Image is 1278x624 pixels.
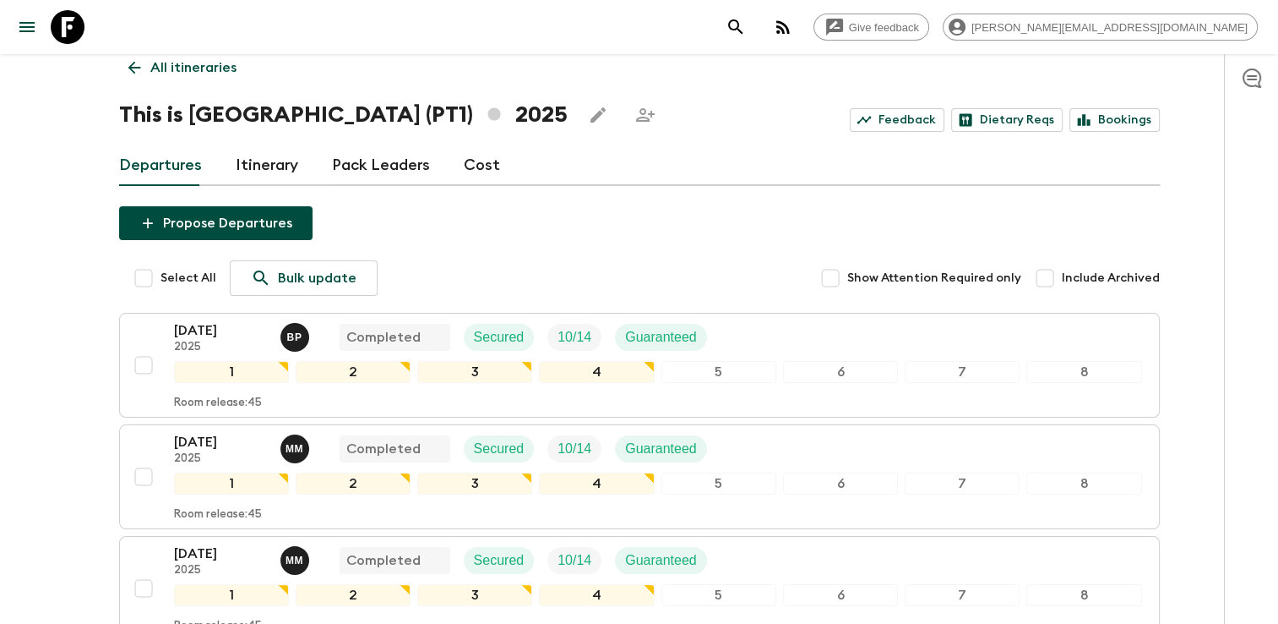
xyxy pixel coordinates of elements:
p: 2025 [174,452,267,466]
p: 10 / 14 [557,327,591,348]
div: 2 [296,584,411,606]
span: Mariana Martins [280,440,313,453]
h1: This is [GEOGRAPHIC_DATA] (PT1) 2025 [119,98,568,132]
span: Give feedback [840,21,928,34]
span: Include Archived [1062,270,1160,287]
a: Feedback [850,108,944,132]
div: 4 [539,473,654,495]
a: All itineraries [119,51,246,85]
button: [DATE]2025Mariana MartinsCompletedSecuredTrip FillGuaranteed12345678Room release:45 [119,424,1160,529]
p: Secured [474,439,525,459]
a: Dietary Reqs [951,108,1063,132]
p: [DATE] [174,320,267,341]
p: Room release: 45 [174,508,262,522]
div: 6 [783,361,898,383]
div: 3 [417,473,532,495]
div: 8 [1026,473,1141,495]
p: Bulk update [278,268,356,288]
div: 6 [783,473,898,495]
p: Secured [474,550,525,571]
div: 1 [174,361,289,383]
p: [DATE] [174,432,267,452]
p: 2025 [174,564,267,577]
div: 7 [905,584,1020,606]
div: 3 [417,361,532,383]
div: 1 [174,584,289,606]
button: menu [10,10,44,44]
div: 2 [296,361,411,383]
button: Propose Departures [119,206,313,240]
div: Trip Fill [547,324,601,351]
p: 10 / 14 [557,550,591,571]
button: [DATE]2025Beatriz PestanaCompletedSecuredTrip FillGuaranteed12345678Room release:45 [119,313,1160,418]
span: Select All [160,270,216,287]
div: Secured [464,435,535,463]
div: 5 [661,361,776,383]
a: Cost [464,145,500,186]
p: 10 / 14 [557,439,591,459]
button: search adventures [719,10,753,44]
div: 1 [174,473,289,495]
div: 8 [1026,584,1141,606]
a: Give feedback [813,14,929,41]
a: Bulk update [230,260,378,296]
span: Show Attention Required only [847,270,1021,287]
div: 6 [783,584,898,606]
p: Room release: 45 [174,397,262,410]
span: Beatriz Pestana [280,328,313,342]
div: 7 [905,473,1020,495]
div: 4 [539,361,654,383]
div: 2 [296,473,411,495]
a: Pack Leaders [332,145,430,186]
span: [PERSON_NAME][EMAIL_ADDRESS][DOMAIN_NAME] [962,21,1257,34]
p: [DATE] [174,544,267,564]
a: Itinerary [236,145,298,186]
div: 7 [905,361,1020,383]
div: Trip Fill [547,547,601,574]
p: All itineraries [150,57,237,78]
a: Bookings [1069,108,1160,132]
button: Edit this itinerary [581,98,615,132]
p: Guaranteed [625,327,697,348]
p: Completed [346,439,421,459]
span: Mariana Martins [280,551,313,565]
p: Completed [346,327,421,348]
a: Departures [119,145,202,186]
span: Share this itinerary [628,98,662,132]
div: Secured [464,547,535,574]
div: Trip Fill [547,435,601,463]
p: 2025 [174,341,267,354]
p: Guaranteed [625,550,697,571]
div: 3 [417,584,532,606]
div: 8 [1026,361,1141,383]
div: 5 [661,473,776,495]
div: Secured [464,324,535,351]
div: 5 [661,584,776,606]
p: Secured [474,327,525,348]
p: Guaranteed [625,439,697,459]
p: Completed [346,550,421,571]
div: 4 [539,584,654,606]
div: [PERSON_NAME][EMAIL_ADDRESS][DOMAIN_NAME] [943,14,1258,41]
